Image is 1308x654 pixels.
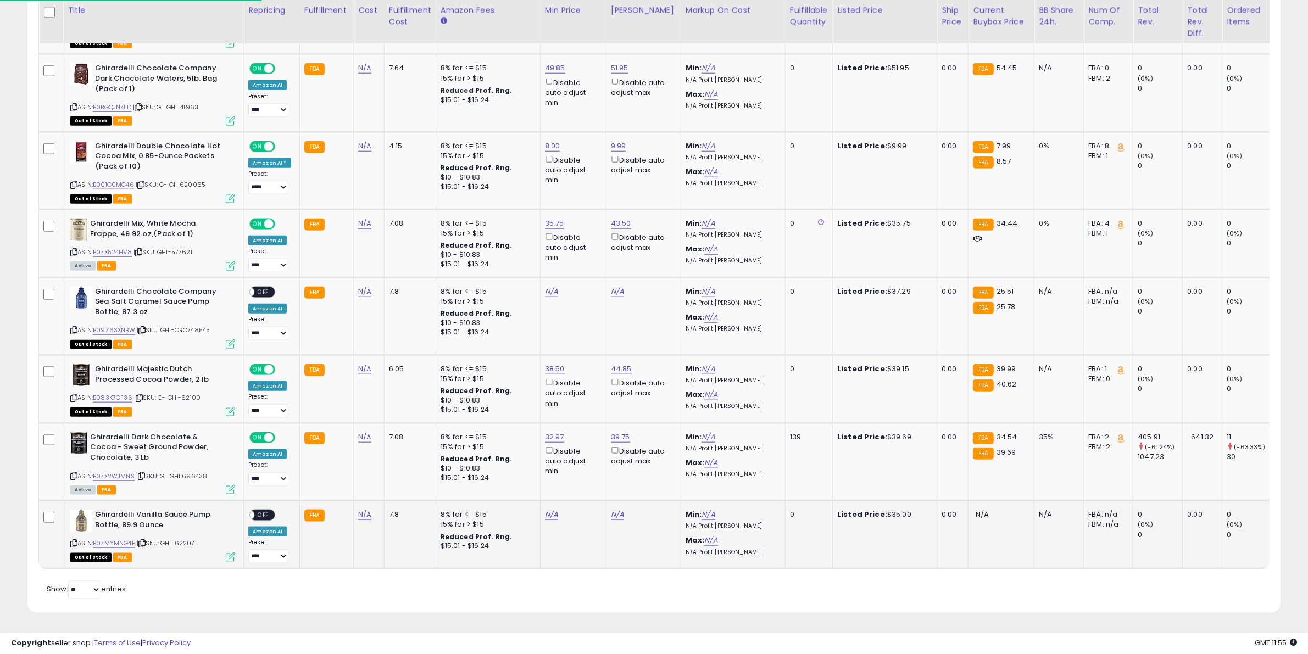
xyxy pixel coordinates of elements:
a: B07MYMNG4F [93,539,135,548]
a: N/A [702,141,715,152]
div: $10 - $10.83 [441,396,532,405]
div: $15.01 - $16.24 [441,405,532,415]
div: 0.00 [942,141,960,151]
b: Max: [686,389,705,400]
p: N/A Profit [PERSON_NAME] [686,445,777,452]
div: 0 [1227,287,1271,297]
b: Listed Price: [837,432,887,442]
small: (0%) [1227,152,1242,160]
div: FBA: 0 [1088,63,1125,73]
span: OFF [274,220,291,229]
b: Min: [686,432,702,442]
div: 0 [1227,83,1271,93]
a: 38.50 [545,364,565,374]
small: (0%) [1227,374,1242,383]
div: $39.15 [837,364,928,374]
th: The percentage added to the cost of goods (COGS) that forms the calculator for Min & Max prices. [681,1,785,44]
div: $10 - $10.83 [441,464,532,473]
div: Disable auto adjust max [611,76,672,98]
b: Listed Price: [837,63,887,73]
div: 30 [1227,452,1271,462]
a: 35.75 [545,218,564,229]
div: Amazon AI [248,449,287,459]
a: 49.85 [545,63,565,74]
div: 405.91 [1138,432,1182,442]
div: $15.01 - $16.24 [441,328,532,337]
span: FBA [113,194,132,204]
b: Reduced Prof. Rng. [441,309,513,318]
img: 417hlZtfelL._SL40_.jpg [70,141,92,163]
p: N/A Profit [PERSON_NAME] [686,299,777,307]
a: N/A [704,89,717,100]
div: [PERSON_NAME] [611,5,676,16]
span: FBA [97,261,116,271]
small: (0%) [1227,74,1242,83]
div: Markup on Cost [686,5,781,16]
div: 139 [790,432,824,442]
div: 0.00 [1187,63,1214,73]
b: Ghirardelli Double Chocolate Hot Cocoa Mix, 0.85-Ounce Packets (Pack of 10) [95,141,229,175]
span: All listings currently available for purchase on Amazon [70,261,96,271]
div: $39.69 [837,432,928,442]
div: Preset: [248,393,291,418]
div: $51.95 [837,63,928,73]
p: N/A Profit [PERSON_NAME] [686,76,777,84]
div: Disable auto adjust min [545,445,598,476]
small: (0%) [1138,229,1153,238]
div: FBA: 1 [1088,364,1125,374]
div: 0.00 [1187,364,1214,374]
a: Terms of Use [94,638,141,648]
b: Ghirardelli Dark Chocolate & Cocoa - Sweet Ground Powder, Chocolate, 3 Lb [90,432,224,466]
small: (0%) [1138,74,1153,83]
div: FBA: 4 [1088,219,1125,228]
div: $15.01 - $16.24 [441,260,532,269]
img: 41f-w4k1dcL._SL40_.jpg [70,63,92,85]
small: FBA [973,219,993,231]
div: $10 - $10.83 [441,318,532,328]
small: Amazon Fees. [441,16,447,26]
a: N/A [704,457,717,468]
small: FBA [304,219,325,231]
span: FBA [113,407,132,417]
a: B07X524HV8 [93,248,132,257]
img: 416spygLCyL._SL40_.jpg [70,510,92,532]
div: Ship Price [942,5,964,28]
div: 15% for > $15 [441,151,532,161]
a: N/A [358,509,371,520]
b: Min: [686,63,702,73]
a: 51.95 [611,63,628,74]
div: Disable auto adjust max [611,445,672,466]
img: 41sikuZbKxL._SL40_.jpg [70,287,92,309]
span: 8.57 [997,156,1011,166]
p: N/A Profit [PERSON_NAME] [686,154,777,161]
div: Disable auto adjust max [611,231,672,253]
img: 51+W1HRs2OL._SL40_.jpg [70,432,87,454]
span: 39.99 [997,364,1016,374]
div: ASIN: [70,432,235,493]
b: Reduced Prof. Rng. [441,454,513,463]
div: Preset: [248,461,291,486]
div: 0 [1227,63,1271,73]
div: Preset: [248,170,291,195]
div: 0 [1138,83,1182,93]
span: ON [251,433,264,442]
div: FBM: n/a [1088,297,1125,306]
span: OFF [274,64,291,74]
b: Max: [686,457,705,468]
div: FBM: 0 [1088,374,1125,384]
div: Fulfillment [304,5,349,16]
span: 7.99 [997,141,1011,151]
a: N/A [702,63,715,74]
div: Disable auto adjust max [611,377,672,398]
span: | SKU: GHI-577621 [133,248,192,256]
div: ASIN: [70,219,235,270]
div: $15.01 - $16.24 [441,182,532,192]
div: 8% for <= $15 [441,219,532,228]
small: FBA [973,141,993,153]
span: OFF [274,142,291,151]
span: 25.78 [997,301,1016,312]
a: 44.85 [611,364,632,374]
div: 0 [790,219,824,228]
div: 8% for <= $15 [441,63,532,73]
div: -641.32 [1187,432,1214,442]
